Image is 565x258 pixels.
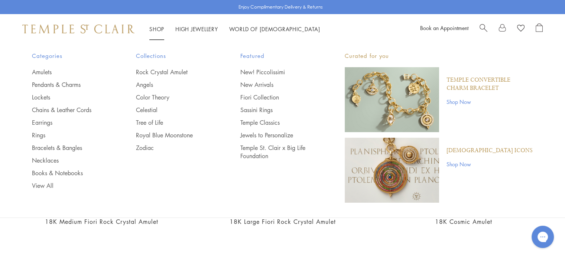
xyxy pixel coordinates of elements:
[32,118,107,127] a: Earrings
[447,147,533,155] a: [DEMOGRAPHIC_DATA] Icons
[32,93,107,101] a: Lockets
[420,24,468,32] a: Book an Appointment
[136,144,211,152] a: Zodiac
[240,51,315,61] span: Featured
[240,131,315,139] a: Jewels to Personalize
[136,81,211,89] a: Angels
[240,93,315,101] a: Fiori Collection
[447,76,533,92] a: Temple Convertible Charm Bracelet
[345,51,533,61] p: Curated for you
[149,25,164,33] a: ShopShop
[32,156,107,164] a: Necklaces
[22,25,134,33] img: Temple St. Clair
[136,131,211,139] a: Royal Blue Moonstone
[45,218,158,226] a: 18K Medium Fiori Rock Crystal Amulet
[447,98,533,106] a: Shop Now
[536,23,543,35] a: Open Shopping Bag
[175,25,218,33] a: High JewelleryHigh Jewellery
[32,106,107,114] a: Chains & Leather Cords
[136,106,211,114] a: Celestial
[149,25,320,34] nav: Main navigation
[528,223,558,251] iframe: Gorgias live chat messenger
[32,81,107,89] a: Pendants & Charms
[136,93,211,101] a: Color Theory
[32,144,107,152] a: Bracelets & Bangles
[435,218,492,226] a: 18K Cosmic Amulet
[32,131,107,139] a: Rings
[136,68,211,76] a: Rock Crystal Amulet
[240,68,315,76] a: New! Piccolissimi
[240,106,315,114] a: Sassini Rings
[447,160,533,168] a: Shop Now
[32,182,107,190] a: View All
[32,51,107,61] span: Categories
[480,23,487,35] a: Search
[238,3,323,11] p: Enjoy Complimentary Delivery & Returns
[32,169,107,177] a: Books & Notebooks
[517,23,525,35] a: View Wishlist
[240,144,315,160] a: Temple St. Clair x Big Life Foundation
[136,118,211,127] a: Tree of Life
[229,25,320,33] a: World of [DEMOGRAPHIC_DATA]World of [DEMOGRAPHIC_DATA]
[240,118,315,127] a: Temple Classics
[32,68,107,76] a: Amulets
[229,218,335,226] a: 18K Large Fiori Rock Crystal Amulet
[240,81,315,89] a: New Arrivals
[136,51,211,61] span: Collections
